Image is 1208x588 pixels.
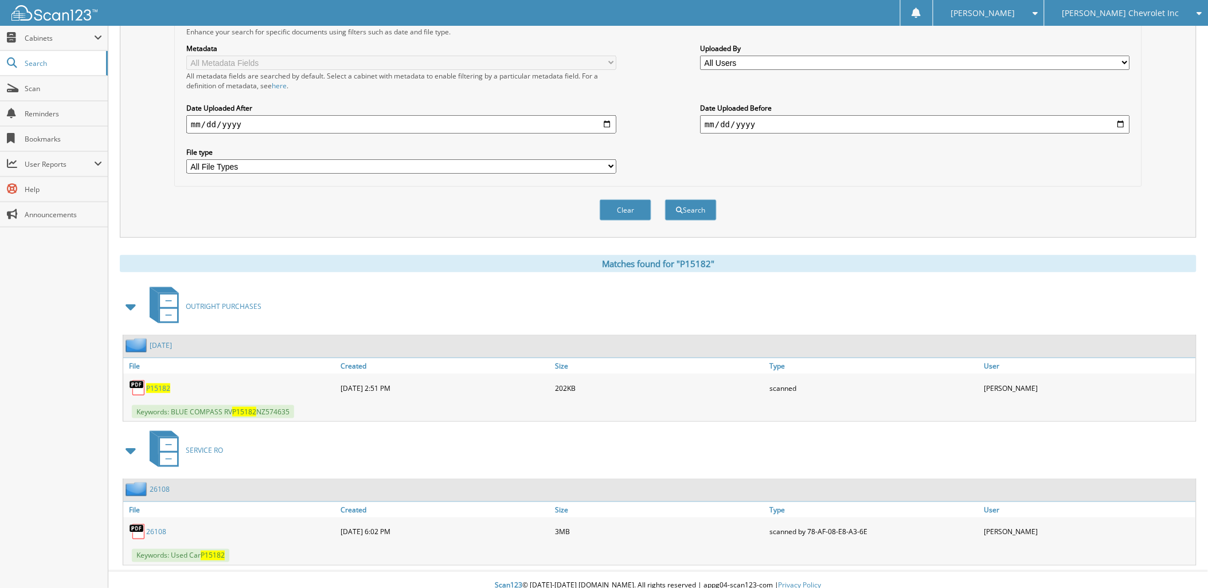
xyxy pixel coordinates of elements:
[982,520,1196,543] div: [PERSON_NAME]
[338,502,552,518] a: Created
[150,484,170,494] a: 26108
[146,527,166,537] a: 26108
[143,284,261,329] a: OUTRIGHT PURCHASES
[186,147,616,157] label: File type
[700,103,1130,113] label: Date Uploaded Before
[552,502,767,518] a: Size
[123,502,338,518] a: File
[1062,10,1179,17] span: [PERSON_NAME] Chevrolet Inc
[951,10,1015,17] span: [PERSON_NAME]
[123,358,338,374] a: File
[25,58,100,68] span: Search
[25,33,94,43] span: Cabinets
[25,109,102,119] span: Reminders
[126,482,150,496] img: folder2.png
[1151,533,1208,588] iframe: Chat Widget
[700,44,1130,53] label: Uploaded By
[25,159,94,169] span: User Reports
[600,199,651,221] button: Clear
[25,185,102,194] span: Help
[132,405,294,418] span: Keywords: BLUE COMPASS RV NZ574635
[181,27,1136,37] div: Enhance your search for specific documents using filters such as date and file type.
[338,377,552,399] div: [DATE] 2:51 PM
[552,358,767,374] a: Size
[129,523,146,540] img: PDF.png
[767,377,982,399] div: scanned
[552,520,767,543] div: 3MB
[25,84,102,93] span: Scan
[186,301,261,311] span: OUTRIGHT PURCHASES
[186,103,616,113] label: Date Uploaded After
[665,199,717,221] button: Search
[232,407,256,417] span: P15182
[700,115,1130,134] input: end
[120,255,1197,272] div: Matches found for "P15182"
[552,377,767,399] div: 202KB
[982,377,1196,399] div: [PERSON_NAME]
[186,115,616,134] input: start
[129,379,146,397] img: PDF.png
[767,358,982,374] a: Type
[143,428,223,473] a: SERVICE RO
[25,210,102,219] span: Announcements
[186,445,223,455] span: SERVICE RO
[11,5,97,21] img: scan123-logo-white.svg
[186,44,616,53] label: Metadata
[126,338,150,352] img: folder2.png
[338,520,552,543] div: [DATE] 6:02 PM
[186,71,616,91] div: All metadata fields are searched by default. Select a cabinet with metadata to enable filtering b...
[982,358,1196,374] a: User
[272,81,287,91] a: here
[132,549,229,562] span: Keywords: Used Car
[146,383,170,393] a: P15182
[201,551,225,560] span: P15182
[150,340,172,350] a: [DATE]
[25,134,102,144] span: Bookmarks
[767,502,982,518] a: Type
[767,520,982,543] div: scanned by 78-AF-08-E8-A3-6E
[338,358,552,374] a: Created
[982,502,1196,518] a: User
